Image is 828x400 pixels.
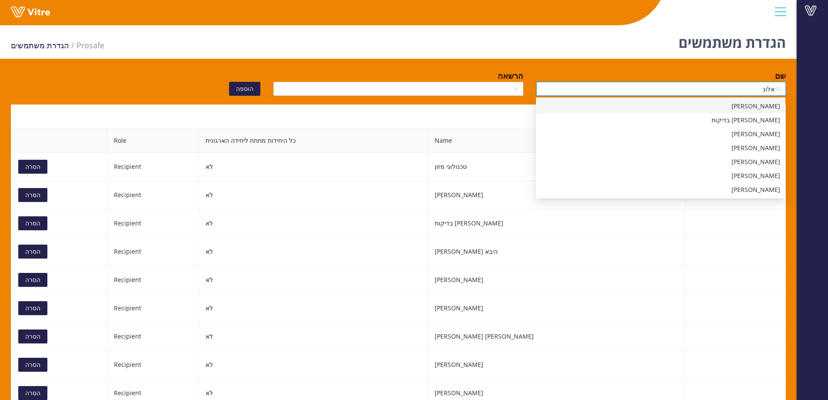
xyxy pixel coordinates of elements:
[199,323,428,351] td: לא
[18,245,47,259] button: הסרה
[199,351,428,379] td: לא
[11,39,76,51] li: הגדרת משתמשים
[428,238,685,266] td: היבא [PERSON_NAME]
[199,181,428,209] td: לא
[536,113,785,127] div: הראל סמדר בדיקות
[428,181,685,209] td: [PERSON_NAME]
[18,160,47,174] button: הסרה
[775,70,786,82] div: שם
[199,153,428,181] td: לא
[678,22,786,59] h1: הגדרת משתמשים
[114,389,141,397] span: Recipient
[18,273,47,287] button: הסרה
[18,301,47,315] button: הסרה
[114,162,141,171] span: Recipient
[18,329,47,343] button: הסרה
[18,216,47,230] button: הסרה
[25,218,40,228] span: הסרה
[541,143,780,153] div: [PERSON_NAME]
[536,141,785,155] div: רון בצלאל
[541,115,780,125] div: [PERSON_NAME] בדיקות
[199,209,428,238] td: לא
[25,360,40,370] span: הסרה
[114,247,141,255] span: Recipient
[498,70,523,82] div: הרשאה
[25,190,40,200] span: הסרה
[536,155,785,169] div: ליפז בצלאל
[536,183,785,197] div: אלדר ברדה
[428,323,685,351] td: [PERSON_NAME] [PERSON_NAME]
[229,82,260,96] button: הוספה
[199,266,428,294] td: לא
[25,247,40,256] span: הסרה
[114,191,141,199] span: Recipient
[428,209,685,238] td: [PERSON_NAME] בדיקות
[11,104,786,128] div: משתמשי טפסים
[114,219,141,227] span: Recipient
[18,358,47,372] button: הסרה
[107,129,199,153] th: Role
[536,127,785,141] div: מתנאל אברהם
[114,276,141,284] span: Recipient
[541,171,780,181] div: [PERSON_NAME]
[541,101,780,111] div: [PERSON_NAME]
[25,303,40,313] span: הסרה
[428,294,685,323] td: [PERSON_NAME]
[25,388,40,398] span: הסרה
[541,129,780,139] div: [PERSON_NAME]
[25,162,40,171] span: הסרה
[199,294,428,323] td: לא
[428,153,685,181] td: טכנולוגי מזון
[536,169,785,183] div: אלכס קורשונוב
[536,99,785,113] div: אלונה שטלובה
[541,157,780,167] div: [PERSON_NAME]
[428,129,685,152] span: Name
[25,332,40,341] span: הסרה
[76,40,104,50] span: 319
[428,351,685,379] td: [PERSON_NAME]
[18,188,47,202] button: הסרה
[25,275,40,285] span: הסרה
[541,185,780,195] div: [PERSON_NAME]
[199,129,428,153] th: כל היחידות מתחת ליחידה הארגונית
[18,386,47,400] button: הסרה
[114,304,141,312] span: Recipient
[114,332,141,340] span: Recipient
[428,266,685,294] td: [PERSON_NAME]
[114,360,141,369] span: Recipient
[199,238,428,266] td: לא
